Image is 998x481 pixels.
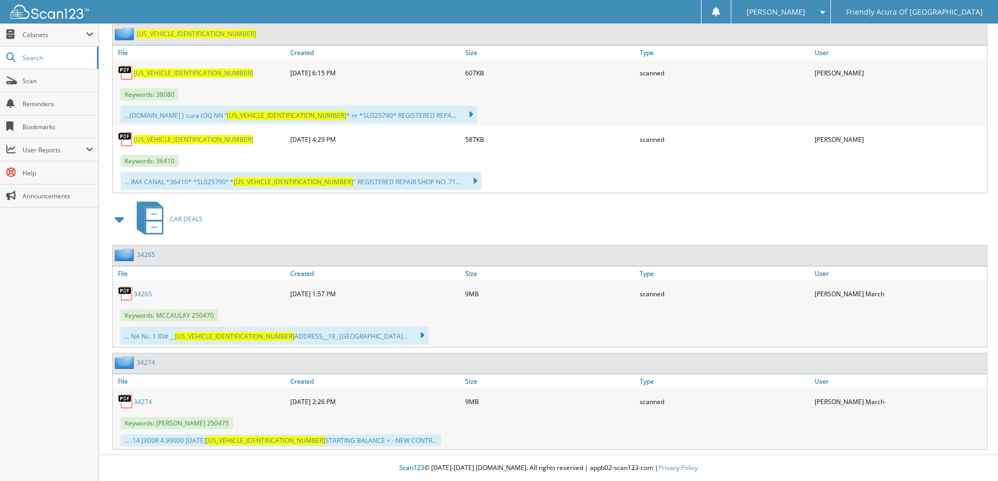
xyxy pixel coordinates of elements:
[463,391,638,412] div: 9MB
[134,397,152,406] a: 34274
[118,131,134,147] img: PDF.png
[812,283,987,304] div: [PERSON_NAME] March
[234,177,353,186] span: [US_VEHICLE_IDENTIFICATION_NUMBER]
[399,463,424,472] span: Scan123
[288,266,463,281] a: Created
[134,69,253,77] a: [US_VEHICLE_IDENTIFICATION_NUMBER]
[120,327,429,344] div: ... NA Nc. 1 ID# __ ADDRESS__19_ [GEOGRAPHIC_DATA]...
[23,169,93,177] span: Help
[812,374,987,388] a: User
[118,286,134,301] img: PDF.png
[659,463,698,472] a: Privacy Policy
[812,391,987,412] div: [PERSON_NAME] March
[137,29,256,38] a: [US_VEHICLE_IDENTIFICATION_NUMBER]
[463,374,638,388] a: Size
[113,374,288,388] a: File
[120,417,233,429] span: Keywords: [PERSON_NAME] 250475
[227,111,346,120] span: [US_VEHICLE_IDENTIFICATION_NUMBER]
[134,289,152,298] a: 34265
[463,46,638,60] a: Size
[23,122,93,131] span: Bookmarks
[288,283,463,304] div: [DATE] 1:57 PM
[115,356,137,369] img: folder2.png
[463,129,638,150] div: 587KB
[137,250,155,259] a: 34265
[113,266,288,281] a: File
[637,266,812,281] a: Type
[288,46,463,60] a: Created
[637,46,812,60] a: Type
[23,53,92,62] span: Search
[637,391,812,412] div: scanned
[23,30,86,39] span: Cabinets
[812,129,987,150] div: [PERSON_NAME]
[463,62,638,83] div: 607KB
[170,215,203,223] span: CAR DEALS
[120,88,179,100] span: Keywords: 38080
[288,129,463,150] div: [DATE] 4:29 PM
[113,46,288,60] a: File
[115,27,137,40] img: folder2.png
[747,9,805,15] span: [PERSON_NAME]
[120,309,218,321] span: Keywords: MCCAULAY 250470
[463,283,638,304] div: 9MB
[130,198,203,240] a: CAR DEALS
[120,172,481,190] div: ... IMA CANAL *36410* *SL025790° * " REGISTERED REPAIR SHOP NO. 71...
[137,358,155,367] a: 34274
[134,135,253,144] a: [US_VEHICLE_IDENTIFICATION_NUMBER]
[637,62,812,83] div: scanned
[115,248,137,261] img: folder2.png
[23,192,93,200] span: Announcements
[288,62,463,83] div: [DATE] 6:15 PM
[637,283,812,304] div: scanned
[812,62,987,83] div: [PERSON_NAME]
[288,374,463,388] a: Created
[23,76,93,85] span: Scan
[120,155,179,167] span: Keywords: 36410
[23,99,93,108] span: Reminders
[637,129,812,150] div: scanned
[118,394,134,409] img: PDF.png
[118,65,134,81] img: PDF.png
[812,266,987,281] a: User
[99,455,998,481] div: © [DATE]-[DATE] [DOMAIN_NAME]. All rights reserved | appb02-scan123-com |
[120,434,441,446] div: ... .14 J3D0R 4.99000 [DATE] STARTING BALANCE + - NEW CONTR...
[637,374,812,388] a: Type
[23,146,86,154] span: User Reports
[175,332,294,341] span: [US_VEHICLE_IDENTIFICATION_NUMBER]
[846,9,983,15] span: Friendly Acura Of [GEOGRAPHIC_DATA]
[206,436,325,445] span: [US_VEHICLE_IDENTIFICATION_NUMBER]
[120,106,477,124] div: ...[DOMAIN_NAME] } cura (OQ NN “ * nr *SLO25790* REGISTERED REPA...
[10,5,89,19] img: scan123-logo-white.svg
[288,391,463,412] div: [DATE] 2:26 PM
[463,266,638,281] a: Size
[812,46,987,60] a: User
